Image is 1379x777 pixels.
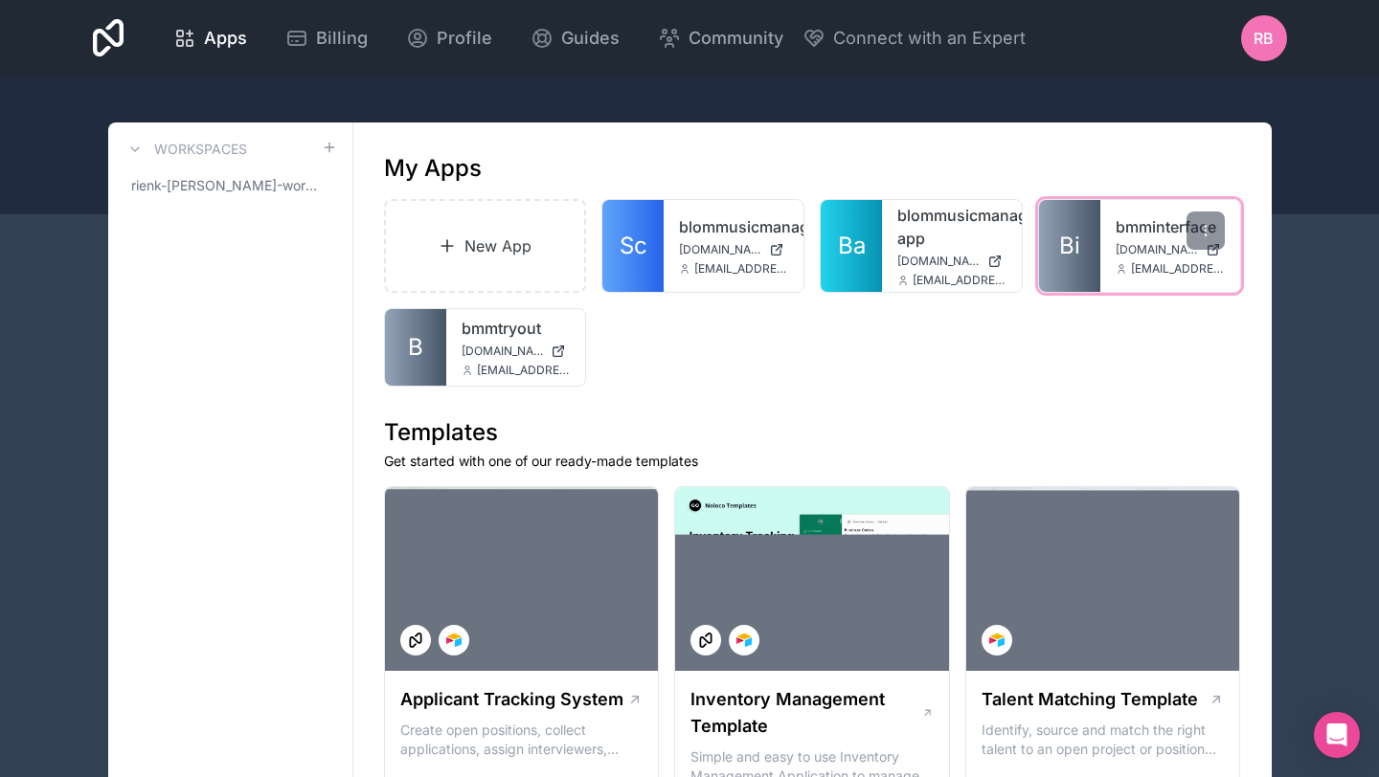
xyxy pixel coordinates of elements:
[1116,215,1225,238] a: bmminterface
[694,261,788,277] span: [EMAIL_ADDRESS][DOMAIN_NAME]
[400,686,623,713] h1: Applicant Tracking System
[270,17,383,59] a: Billing
[462,344,571,359] a: [DOMAIN_NAME]
[391,17,508,59] a: Profile
[1116,242,1225,257] a: [DOMAIN_NAME]
[913,273,1006,288] span: [EMAIL_ADDRESS][DOMAIN_NAME]
[408,332,423,363] span: B
[1314,712,1360,758] div: Open Intercom Messenger
[679,215,788,238] a: blommusicmanagement
[385,309,446,386] a: B
[384,452,1241,471] p: Get started with one of our ready-made templates
[131,176,322,195] span: rienk-[PERSON_NAME]-workspace
[1059,231,1080,261] span: Bi
[982,721,1225,759] p: Identify, source and match the right talent to an open project or position with our Talent Matchi...
[437,25,492,52] span: Profile
[384,153,482,184] h1: My Apps
[477,363,571,378] span: [EMAIL_ADDRESS][DOMAIN_NAME]
[679,242,788,257] a: [DOMAIN_NAME]
[384,199,587,293] a: New App
[833,25,1026,52] span: Connect with an Expert
[400,721,644,759] p: Create open positions, collect applications, assign interviewers, centralise candidate feedback a...
[803,25,1026,52] button: Connect with an Expert
[821,200,882,292] a: Ba
[989,633,1005,648] img: Airtable Logo
[736,633,752,648] img: Airtable Logo
[204,25,247,52] span: Apps
[158,17,262,59] a: Apps
[897,254,1006,269] a: [DOMAIN_NAME]
[154,140,247,159] h3: Workspaces
[1039,200,1100,292] a: Bi
[689,25,783,52] span: Community
[462,344,544,359] span: [DOMAIN_NAME]
[462,317,571,340] a: bmmtryout
[838,231,866,261] span: Ba
[602,200,664,292] a: Sc
[124,138,247,161] a: Workspaces
[643,17,799,59] a: Community
[620,231,647,261] span: Sc
[124,168,337,203] a: rienk-[PERSON_NAME]-workspace
[1116,242,1198,257] span: [DOMAIN_NAME]
[982,686,1198,713] h1: Talent Matching Template
[446,633,462,648] img: Airtable Logo
[515,17,635,59] a: Guides
[897,204,1006,250] a: blommusicmanagement-app
[384,417,1241,448] h1: Templates
[690,686,920,740] h1: Inventory Management Template
[1254,27,1274,50] span: RB
[561,25,620,52] span: Guides
[897,254,980,269] span: [DOMAIN_NAME]
[679,242,761,257] span: [DOMAIN_NAME]
[1131,261,1225,277] span: [EMAIL_ADDRESS][DOMAIN_NAME]
[316,25,368,52] span: Billing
